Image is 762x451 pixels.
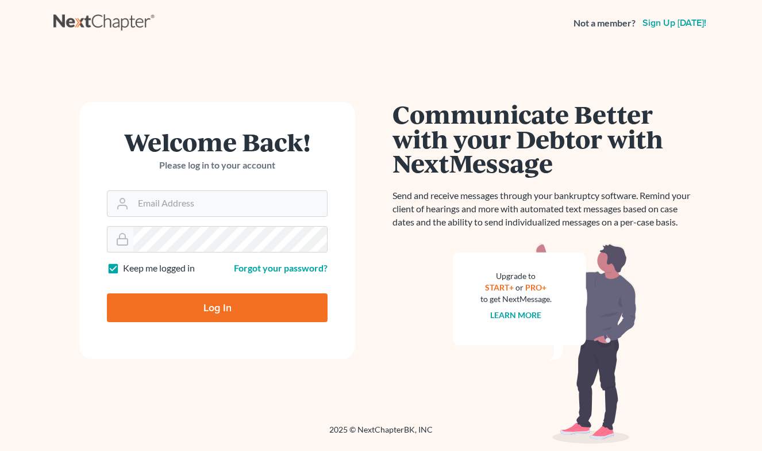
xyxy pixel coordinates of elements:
a: START+ [486,282,514,292]
a: PRO+ [526,282,547,292]
a: Sign up [DATE]! [640,18,709,28]
div: to get NextMessage. [480,293,552,305]
h1: Communicate Better with your Debtor with NextMessage [392,102,697,175]
strong: Not a member? [574,17,636,30]
p: Please log in to your account [107,159,328,172]
div: Upgrade to [480,270,552,282]
div: 2025 © NextChapterBK, INC [53,424,709,445]
input: Log In [107,293,328,322]
span: or [516,282,524,292]
img: nextmessage_bg-59042aed3d76b12b5cd301f8e5b87938c9018125f34e5fa2b7a6b67550977c72.svg [453,243,637,444]
p: Send and receive messages through your bankruptcy software. Remind your client of hearings and mo... [392,189,697,229]
a: Forgot your password? [234,262,328,273]
h1: Welcome Back! [107,129,328,154]
input: Email Address [133,191,327,216]
label: Keep me logged in [123,262,195,275]
a: Learn more [491,310,542,320]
